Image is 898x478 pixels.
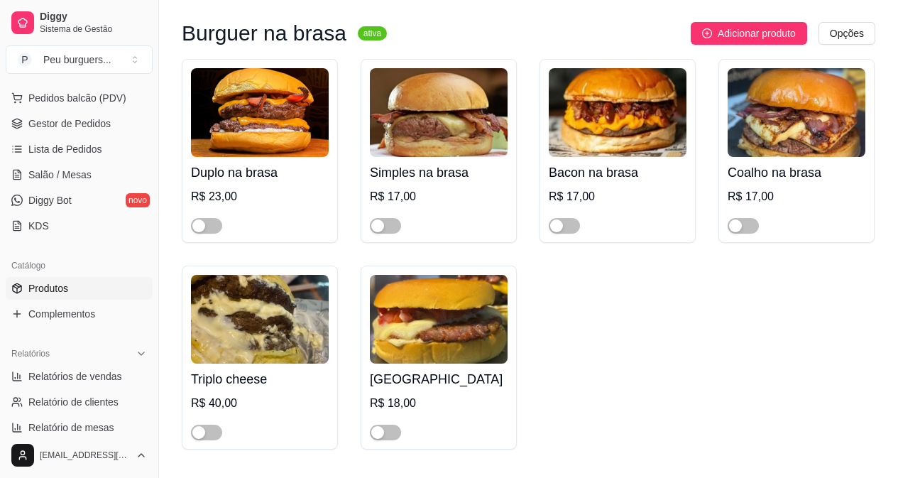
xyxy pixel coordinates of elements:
[28,369,122,384] span: Relatórios de vendas
[182,25,346,42] h3: Burguer na brasa
[6,391,153,413] a: Relatório de clientes
[370,275,508,364] img: product-image
[6,163,153,186] a: Salão / Mesas
[549,188,686,205] div: R$ 17,00
[718,26,796,41] span: Adicionar produto
[6,214,153,237] a: KDS
[370,163,508,183] h4: Simples na brasa
[28,193,72,207] span: Diggy Bot
[6,112,153,135] a: Gestor de Pedidos
[370,188,508,205] div: R$ 17,00
[11,348,50,359] span: Relatórios
[818,22,875,45] button: Opções
[6,45,153,74] button: Select a team
[28,116,111,131] span: Gestor de Pedidos
[40,23,147,35] span: Sistema de Gestão
[702,28,712,38] span: plus-circle
[6,189,153,212] a: Diggy Botnovo
[43,53,111,67] div: Peu burguers ...
[18,53,32,67] span: P
[370,68,508,157] img: product-image
[358,26,387,40] sup: ativa
[28,142,102,156] span: Lista de Pedidos
[549,163,686,183] h4: Bacon na brasa
[28,307,95,321] span: Complementos
[28,420,114,435] span: Relatório de mesas
[728,163,865,183] h4: Coalho na brasa
[370,395,508,412] div: R$ 18,00
[6,277,153,300] a: Produtos
[6,254,153,277] div: Catálogo
[6,416,153,439] a: Relatório de mesas
[549,68,686,157] img: product-image
[370,369,508,389] h4: [GEOGRAPHIC_DATA]
[28,219,49,233] span: KDS
[28,168,92,182] span: Salão / Mesas
[40,11,147,23] span: Diggy
[191,68,329,157] img: product-image
[28,395,119,409] span: Relatório de clientes
[6,438,153,472] button: [EMAIL_ADDRESS][DOMAIN_NAME]
[28,91,126,105] span: Pedidos balcão (PDV)
[6,87,153,109] button: Pedidos balcão (PDV)
[6,365,153,388] a: Relatórios de vendas
[191,188,329,205] div: R$ 23,00
[728,188,865,205] div: R$ 17,00
[728,68,865,157] img: product-image
[6,138,153,161] a: Lista de Pedidos
[191,163,329,183] h4: Duplo na brasa
[28,281,68,295] span: Produtos
[6,6,153,40] a: DiggySistema de Gestão
[191,369,329,389] h4: Triplo cheese
[40,450,130,461] span: [EMAIL_ADDRESS][DOMAIN_NAME]
[6,303,153,325] a: Complementos
[191,275,329,364] img: product-image
[191,395,329,412] div: R$ 40,00
[830,26,864,41] span: Opções
[691,22,807,45] button: Adicionar produto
